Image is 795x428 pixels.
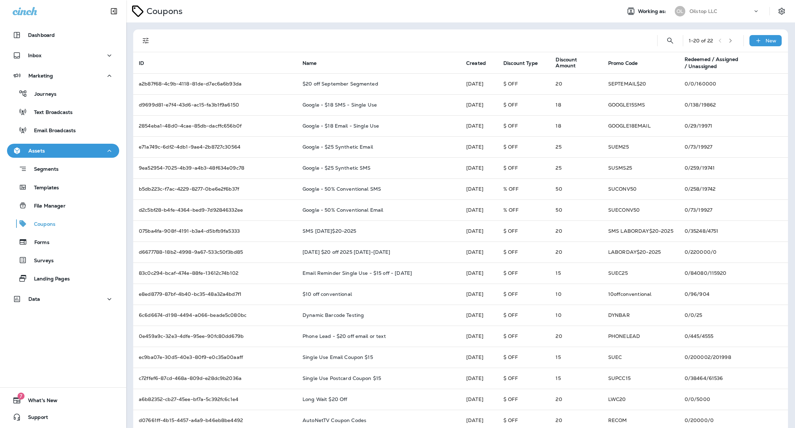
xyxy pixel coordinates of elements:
td: 0 / 445 / 4555 [679,326,788,347]
td: $ OFF [498,242,550,263]
p: Surveys [27,258,54,264]
button: Templates [7,180,119,195]
p: Marketing [28,73,53,79]
p: $10 off conventional [303,291,352,297]
td: SUECONV50 [603,199,679,220]
p: Forms [27,239,49,246]
td: SUEC [603,347,679,368]
button: Support [7,410,119,424]
td: e8ed8779-87bf-4b40-bc35-48a32a4bd7f1 [133,284,297,305]
td: a2b87f68-4c9b-4118-81de-d7ec6a6b93da [133,73,297,94]
p: Single Use Email Coupon $15 [303,354,373,360]
td: $ OFF [498,220,550,242]
p: Data [28,296,40,302]
button: Landing Pages [7,271,119,286]
p: Google - $25 Synthetic SMS [303,165,371,171]
td: 2854eba1-48d0-4cae-85db-dacffc656b0f [133,115,297,136]
td: [DATE] [461,347,498,368]
td: 0 / 259 / 19741 [679,157,788,178]
td: 0 / 73 / 19927 [679,136,788,157]
td: 20 [550,389,602,410]
button: Marketing [7,69,119,83]
div: OL [675,6,685,16]
td: [DATE] [461,220,498,242]
td: $ OFF [498,389,550,410]
button: Coupons [7,216,119,231]
span: Name [303,60,317,66]
span: Name [303,60,326,66]
p: Google - $18 SMS - Single Use [303,102,377,108]
td: 0 / 96 / 904 [679,284,788,305]
button: Journeys [7,86,119,101]
td: 0 / 138 / 19862 [679,94,788,115]
td: LWC20 [603,389,679,410]
td: 25 [550,136,602,157]
button: Assets [7,144,119,158]
p: New [766,38,776,43]
span: ID [139,60,144,66]
span: Promo Code [608,60,647,66]
td: [DATE] [461,178,498,199]
td: SUPCC15 [603,368,679,389]
button: Surveys [7,253,119,267]
td: d6677788-18b2-4998-9a67-533c50f3bd85 [133,242,297,263]
td: 0 / 258 / 19742 [679,178,788,199]
td: a6b82352-cb27-45ee-bf7a-5c392fc6c1e4 [133,389,297,410]
td: 075ba4fa-908f-4191-b3a4-d5bfb9fa5333 [133,220,297,242]
td: SUEM25 [603,136,679,157]
p: Assets [28,148,45,154]
td: SEPTEMAIL$20 [603,73,679,94]
td: DYNBAR [603,305,679,326]
p: Google - $18 Email - Single Use [303,123,379,129]
td: 15 [550,347,602,368]
p: Landing Pages [27,276,70,283]
button: Segments [7,161,119,176]
p: $20 off September Segmented [303,81,378,87]
td: % OFF [498,199,550,220]
td: 0 / 35248 / 4751 [679,220,788,242]
span: Discount Type [503,60,547,66]
td: $ OFF [498,136,550,157]
td: $ OFF [498,305,550,326]
span: Redeemed / Assigned / Unassigned [685,56,739,69]
span: ID [139,60,153,66]
td: [DATE] [461,199,498,220]
td: 0 / 0 / 160000 [679,73,788,94]
td: [DATE] [461,242,498,263]
td: e71a749c-6df2-4db1-9ae4-2b8727c30564 [133,136,297,157]
td: [DATE] [461,263,498,284]
p: Phone Lead - $20 off email or text [303,333,386,339]
p: Inbox [28,53,41,58]
button: Forms [7,235,119,249]
p: Long Wait $20 Off [303,396,347,402]
p: Single Use Postcard Coupon $15 [303,375,381,381]
td: [DATE] [461,115,498,136]
p: Segments [27,166,59,173]
td: [DATE] [461,389,498,410]
button: Data [7,292,119,306]
p: Coupons [27,221,55,228]
td: 0 / 84080 / 115920 [679,263,788,284]
span: What's New [21,398,57,406]
td: $ OFF [498,326,550,347]
button: Filters [139,34,153,48]
p: Google - 50% Conventional Email [303,207,383,213]
td: 10offconventional [603,284,679,305]
button: Email Broadcasts [7,123,119,137]
td: 10 [550,284,602,305]
td: 20 [550,242,602,263]
td: $ OFF [498,73,550,94]
td: 0 / 38464 / 61536 [679,368,788,389]
td: GOOGLE18EMAIL [603,115,679,136]
span: Created [466,60,486,66]
td: 20 [550,326,602,347]
p: Dynamic Barcode Testing [303,312,364,318]
p: SMS [DATE]$20-2025 [303,228,356,234]
p: Oilstop LLC [689,8,718,14]
p: Coupons [144,6,183,16]
button: Collapse Sidebar [104,4,124,18]
p: Templates [27,185,59,191]
td: 20 [550,73,602,94]
td: 0 / 0 / 5000 [679,389,788,410]
td: [DATE] [461,368,498,389]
